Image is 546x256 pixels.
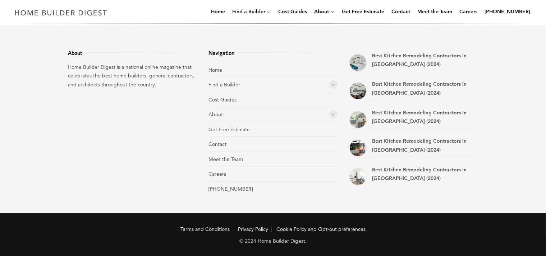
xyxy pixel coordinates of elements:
[208,81,240,88] a: Find a Builder
[349,82,367,100] a: Best Kitchen Remodeling Contractors in Boca Raton (2024)
[208,67,222,73] a: Home
[238,226,268,232] a: Privacy Policy
[68,63,197,89] p: Home Builder Digest is a national online magazine that celebrates the best home builders, general...
[372,166,467,182] a: Best Kitchen Remodeling Contractors in [GEOGRAPHIC_DATA] (2024)
[12,6,110,20] img: Home Builder Digest
[208,126,250,133] a: Get Free Estimate
[349,54,367,72] a: Best Kitchen Remodeling Contractors in Coral Gables (2024)
[208,96,237,103] a: Cost Guides
[180,226,230,232] a: Terms and Conditions
[208,171,226,177] a: Careers
[68,48,197,57] h3: About
[372,138,467,153] a: Best Kitchen Remodeling Contractors in [GEOGRAPHIC_DATA] (2024)
[208,186,253,192] a: [PHONE_NUMBER]
[12,237,534,246] p: © 2024 Home Builder Digest.
[349,168,367,186] a: Best Kitchen Remodeling Contractors in Miami (2024)
[208,141,226,147] a: Contact
[208,111,223,118] a: About
[408,205,537,247] iframe: Drift Widget Chat Controller
[349,139,367,157] a: Best Kitchen Remodeling Contractors in Fort Lauderdale (2024)
[372,52,467,68] a: Best Kitchen Remodeling Contractors in [GEOGRAPHIC_DATA] (2024)
[372,109,467,125] a: Best Kitchen Remodeling Contractors in [GEOGRAPHIC_DATA] (2024)
[276,226,366,232] a: Cookie Policy and Opt-out preferences
[208,156,243,162] a: Meet the Team
[372,81,467,96] a: Best Kitchen Remodeling Contractors in [GEOGRAPHIC_DATA] (2024)
[208,48,338,57] h3: Navigation
[349,111,367,129] a: Best Kitchen Remodeling Contractors in Miami Beach (2024)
